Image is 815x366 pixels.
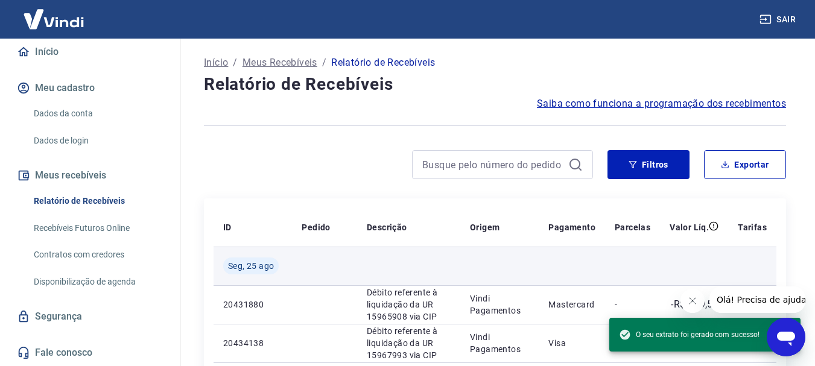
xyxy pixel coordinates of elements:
span: Seg, 25 ago [228,260,274,272]
button: Filtros [607,150,690,179]
p: Pagamento [548,221,595,233]
a: Relatório de Recebíveis [29,189,166,213]
p: - [615,298,650,311]
a: Disponibilização de agenda [29,270,166,294]
p: -R$ 369,58 [671,297,718,312]
iframe: Fechar mensagem [680,289,705,313]
p: Vindi Pagamentos [470,331,529,355]
a: Dados de login [29,128,166,153]
p: Relatório de Recebíveis [331,55,435,70]
p: Tarifas [738,221,767,233]
h4: Relatório de Recebíveis [204,72,786,96]
p: 20431880 [223,298,282,311]
a: Início [14,39,166,65]
p: Débito referente à liquidação da UR 15967993 via CIP [367,325,451,361]
a: Segurança [14,303,166,330]
button: Exportar [704,150,786,179]
iframe: Mensagem da empresa [709,286,805,313]
button: Sair [757,8,801,31]
a: Meus Recebíveis [243,55,317,70]
a: Fale conosco [14,339,166,366]
p: Valor Líq. [670,221,709,233]
a: Contratos com credores [29,242,166,267]
span: O seu extrato foi gerado com sucesso! [619,329,760,341]
p: Mastercard [548,298,595,311]
button: Meus recebíveis [14,162,166,189]
p: Parcelas [615,221,650,233]
input: Busque pelo número do pedido [422,156,563,174]
p: Vindi Pagamentos [470,292,529,317]
button: Meu cadastro [14,75,166,101]
p: Pedido [302,221,330,233]
span: Olá! Precisa de ajuda? [7,8,101,18]
p: Visa [548,337,595,349]
p: ID [223,221,232,233]
p: Origem [470,221,499,233]
a: Início [204,55,228,70]
a: Saiba como funciona a programação dos recebimentos [537,96,786,111]
p: / [322,55,326,70]
p: Descrição [367,221,407,233]
p: Débito referente à liquidação da UR 15965908 via CIP [367,286,451,323]
a: Recebíveis Futuros Online [29,216,166,241]
a: Dados da conta [29,101,166,126]
p: 20434138 [223,337,282,349]
iframe: Botão para abrir a janela de mensagens [767,318,805,356]
p: / [233,55,237,70]
img: Vindi [14,1,93,37]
